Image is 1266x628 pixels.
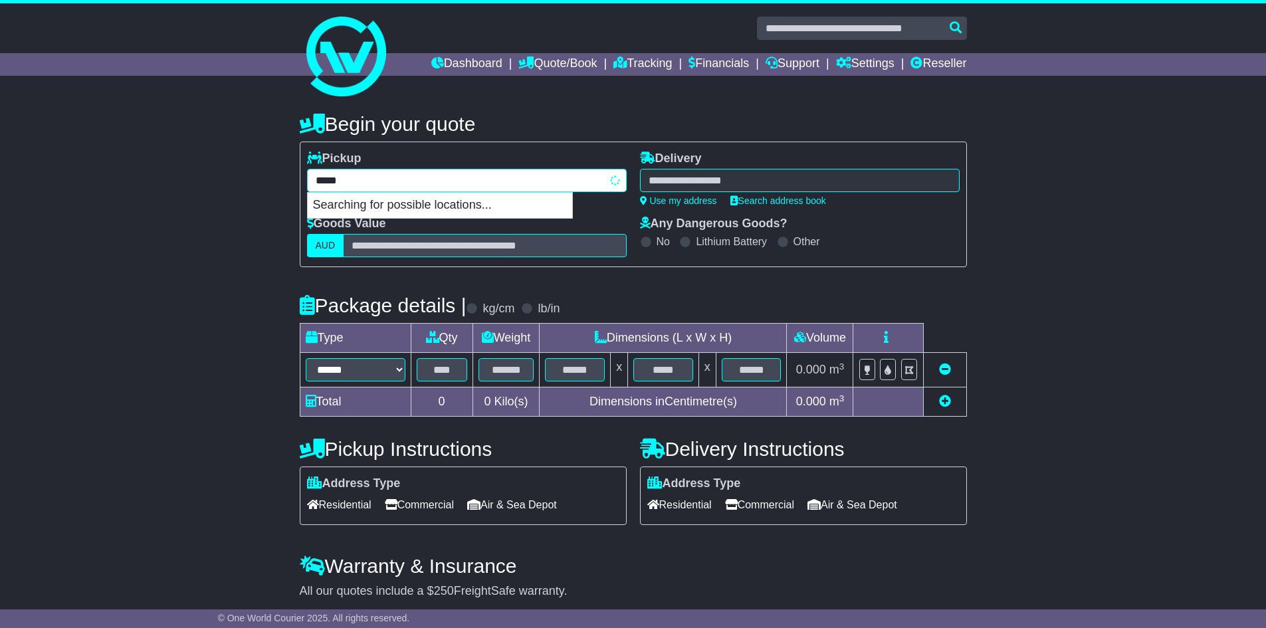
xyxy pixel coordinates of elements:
[725,494,794,515] span: Commercial
[647,494,712,515] span: Residential
[829,395,845,408] span: m
[307,169,627,192] typeahead: Please provide city
[540,387,787,417] td: Dimensions in Centimetre(s)
[688,53,749,76] a: Financials
[698,353,716,387] td: x
[611,353,628,387] td: x
[640,217,788,231] label: Any Dangerous Goods?
[796,395,826,408] span: 0.000
[640,195,717,206] a: Use my address
[766,53,819,76] a: Support
[540,324,787,353] td: Dimensions (L x W x H)
[829,363,845,376] span: m
[484,395,490,408] span: 0
[307,234,344,257] label: AUD
[411,324,473,353] td: Qty
[640,152,702,166] label: Delivery
[836,53,895,76] a: Settings
[300,294,467,316] h4: Package details |
[307,476,401,491] label: Address Type
[308,193,572,218] p: Searching for possible locations...
[696,235,767,248] label: Lithium Battery
[300,555,967,577] h4: Warranty & Insurance
[538,302,560,316] label: lb/in
[300,584,967,599] div: All our quotes include a $ FreightSafe warranty.
[640,438,967,460] h4: Delivery Instructions
[839,393,845,403] sup: 3
[300,438,627,460] h4: Pickup Instructions
[807,494,897,515] span: Air & Sea Depot
[411,387,473,417] td: 0
[300,387,411,417] td: Total
[434,584,454,597] span: 250
[839,362,845,371] sup: 3
[793,235,820,248] label: Other
[218,613,410,623] span: © One World Courier 2025. All rights reserved.
[473,387,540,417] td: Kilo(s)
[647,476,741,491] label: Address Type
[910,53,966,76] a: Reseller
[796,363,826,376] span: 0.000
[939,363,951,376] a: Remove this item
[730,195,826,206] a: Search address book
[613,53,672,76] a: Tracking
[518,53,597,76] a: Quote/Book
[787,324,853,353] td: Volume
[473,324,540,353] td: Weight
[657,235,670,248] label: No
[307,217,386,231] label: Goods Value
[482,302,514,316] label: kg/cm
[300,324,411,353] td: Type
[431,53,502,76] a: Dashboard
[467,494,557,515] span: Air & Sea Depot
[307,152,362,166] label: Pickup
[307,494,371,515] span: Residential
[939,395,951,408] a: Add new item
[385,494,454,515] span: Commercial
[300,113,967,135] h4: Begin your quote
